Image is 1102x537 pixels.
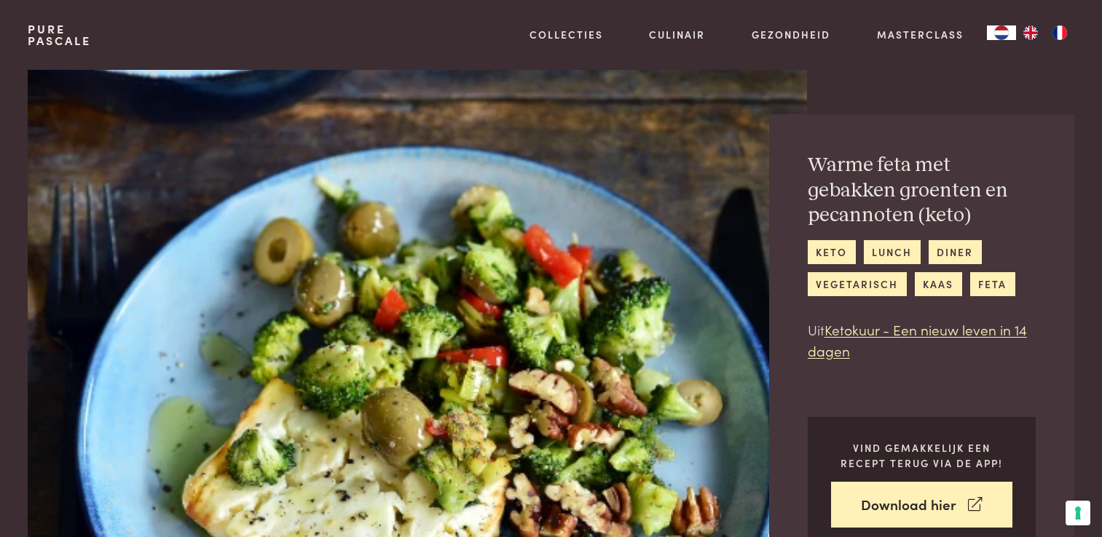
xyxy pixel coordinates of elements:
a: Culinair [649,27,705,42]
button: Uw voorkeuren voor toestemming voor trackingtechnologieën [1066,501,1090,525]
a: Gezondheid [752,27,830,42]
a: vegetarisch [808,272,907,296]
a: diner [929,240,982,264]
aside: Language selected: Nederlands [987,25,1074,40]
p: Vind gemakkelijk een recept terug via de app! [831,440,1012,470]
a: EN [1016,25,1045,40]
a: feta [970,272,1015,296]
a: PurePascale [28,23,91,47]
img: Warme feta met gebakken groenten en pecannoten (keto) [28,70,806,537]
a: Collecties [530,27,603,42]
a: FR [1045,25,1074,40]
a: NL [987,25,1016,40]
h2: Warme feta met gebakken groenten en pecannoten (keto) [808,153,1036,228]
ul: Language list [1016,25,1074,40]
a: keto [808,240,856,264]
a: lunch [864,240,921,264]
div: Language [987,25,1016,40]
a: Ketokuur - Een nieuw leven in 14 dagen [808,319,1027,360]
a: kaas [915,272,962,296]
a: Download hier [831,482,1012,528]
p: Uit [808,319,1036,361]
a: Masterclass [877,27,964,42]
